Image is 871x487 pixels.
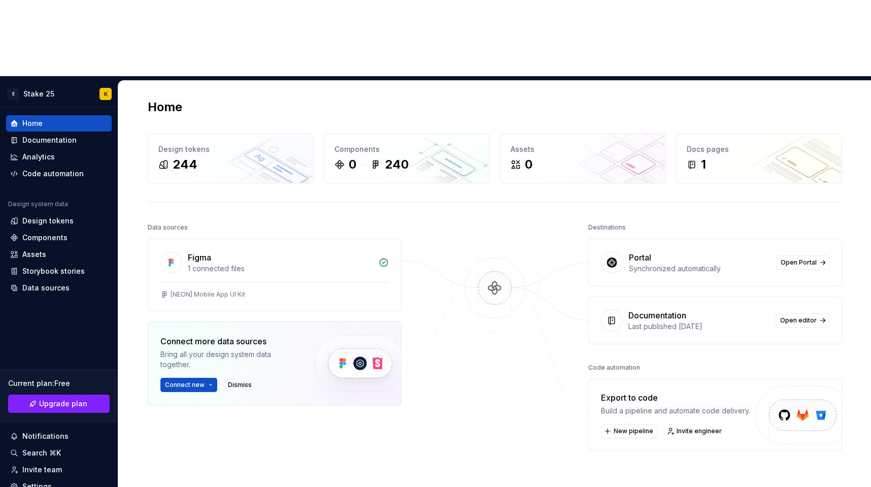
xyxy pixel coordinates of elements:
[104,90,108,98] div: K
[223,378,256,392] button: Dismiss
[628,321,769,332] div: Last published [DATE]
[148,134,314,183] a: Design tokens244
[780,316,817,324] span: Open editor
[781,258,817,267] span: Open Portal
[160,335,297,347] div: Connect more data sources
[188,264,373,274] div: 1 connected files
[148,220,188,235] div: Data sources
[6,230,112,246] a: Components
[588,361,640,375] div: Code automation
[676,134,842,183] a: Docs pages1
[614,427,653,435] span: New pipeline
[629,264,770,274] div: Synchronized automatically
[39,399,87,409] span: Upgrade plan
[8,395,110,413] button: Upgrade plan
[7,88,19,100] div: E
[664,424,726,438] a: Invite engineer
[6,115,112,132] a: Home
[334,144,479,154] div: Components
[601,406,750,416] div: Build a pipeline and automate code delivery.
[23,89,54,99] div: Stake 25
[22,249,46,259] div: Assets
[22,152,55,162] div: Analytics
[8,378,110,388] div: Current plan : Free
[687,144,831,154] div: Docs pages
[629,251,651,264] div: Portal
[158,144,303,154] div: Design tokens
[776,313,829,328] a: Open editor
[385,156,409,173] div: 240
[601,392,750,404] div: Export to code
[500,134,666,183] a: Assets0
[6,166,112,182] a: Code automation
[8,200,68,208] div: Design system data
[6,149,112,165] a: Analytics
[324,134,490,183] a: Components0240
[349,156,356,173] div: 0
[6,132,112,148] a: Documentation
[511,144,655,154] div: Assets
[6,213,112,229] a: Design tokens
[165,381,205,389] span: Connect new
[6,246,112,263] a: Assets
[148,239,401,311] a: Figma1 connected files[NEON] Mobile App UI Kit
[22,283,70,293] div: Data sources
[22,448,61,458] div: Search ⌘K
[22,233,68,243] div: Components
[22,431,69,441] div: Notifications
[776,255,829,270] a: Open Portal
[22,169,84,179] div: Code automation
[160,378,217,392] button: Connect new
[160,349,297,370] div: Bring all your design system data together.
[22,465,62,475] div: Invite team
[22,266,85,276] div: Storybook stories
[6,428,112,444] button: Notifications
[628,309,686,321] div: Documentation
[6,280,112,296] a: Data sources
[22,216,74,226] div: Design tokens
[601,424,658,438] button: New pipeline
[6,445,112,461] button: Search ⌘K
[228,381,252,389] span: Dismiss
[22,118,43,128] div: Home
[525,156,532,173] div: 0
[701,156,706,173] div: 1
[677,427,722,435] span: Invite engineer
[171,290,245,299] div: [NEON] Mobile App UI Kit
[6,263,112,279] a: Storybook stories
[2,83,116,105] button: EStake 25K
[148,99,182,115] h2: Home
[6,462,112,478] a: Invite team
[173,156,197,173] div: 244
[188,251,211,264] div: Figma
[588,220,626,235] div: Destinations
[22,135,77,145] div: Documentation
